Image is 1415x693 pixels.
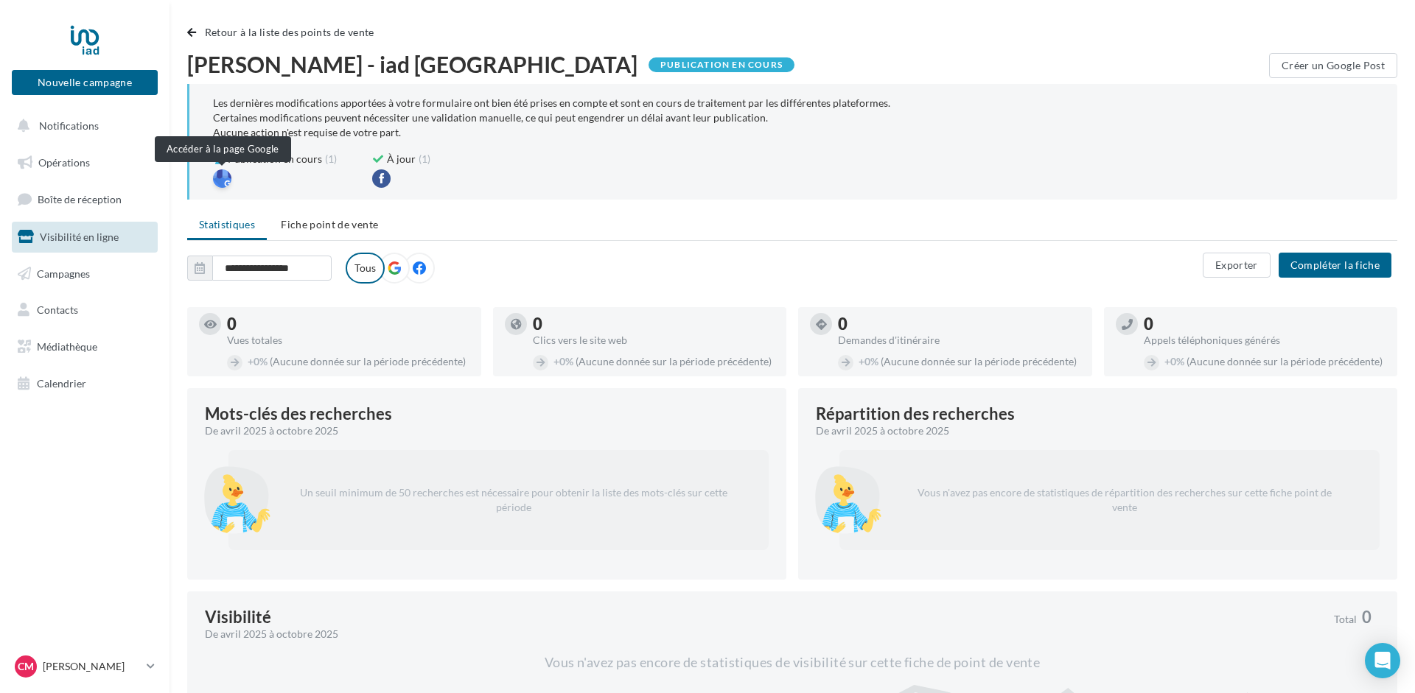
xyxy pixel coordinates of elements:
[1187,355,1383,367] span: (Aucune donnée sur la période précédente)
[1365,643,1400,678] div: Open Intercom Messenger
[649,57,794,72] div: Publication en cours
[39,119,99,132] span: Notifications
[553,355,559,367] span: +
[282,474,745,527] p: Un seuil minimum de 50 recherches est nécessaire pour obtenir la liste des mots-clés sur cette pé...
[187,53,637,75] span: [PERSON_NAME] - iad [GEOGRAPHIC_DATA]
[346,253,385,284] label: Tous
[155,136,291,162] div: Accéder à la page Google
[37,340,97,353] span: Médiathèque
[387,152,416,166] span: À jour
[9,368,161,399] a: Calendrier
[38,193,122,205] span: Boîte de réception
[1273,258,1397,270] a: Compléter la fiche
[881,355,1077,367] span: (Aucune donnée sur la période précédente)
[38,156,90,169] span: Opérations
[205,423,757,438] div: De avril 2025 à octobre 2025
[213,96,1374,140] div: Les dernières modifications apportées à votre formulaire ont bien été prises en compte et sont en...
[37,303,78,316] span: Contacts
[18,659,34,674] span: CM
[9,183,161,215] a: Boîte de réception
[1164,355,1170,367] span: +
[9,222,161,253] a: Visibilité en ligne
[205,26,374,38] span: Retour à la liste des points de vente
[205,406,392,422] span: Mots-clés des recherches
[205,609,271,625] div: Visibilité
[281,218,378,231] span: Fiche point de vente
[1334,614,1357,625] span: Total
[533,316,775,332] div: 0
[1164,355,1184,367] span: 0%
[270,355,466,367] span: (Aucune donnée sur la période précédente)
[859,355,864,367] span: +
[859,355,878,367] span: 0%
[533,335,775,345] div: Clics vers le site web
[816,406,1015,422] div: Répartition des recherches
[12,70,158,95] button: Nouvelle campagne
[205,627,1322,641] div: De avril 2025 à octobre 2025
[248,355,254,367] span: +
[248,355,268,367] span: 0%
[553,355,573,367] span: 0%
[12,652,158,680] a: CM [PERSON_NAME]
[1279,253,1391,278] button: Compléter la fiche
[9,295,161,326] a: Contacts
[1144,335,1386,345] div: Appels téléphoniques générés
[816,423,1368,438] div: De avril 2025 à octobre 2025
[325,152,337,166] span: (1)
[40,231,119,243] span: Visibilité en ligne
[9,147,161,178] a: Opérations
[187,24,380,41] button: Retour à la liste des points de vente
[205,653,1380,672] div: Vous n'avez pas encore de statistiques de visibilité sur cette fiche de point de vente
[1203,253,1271,278] button: Exporter
[227,316,469,332] div: 0
[892,474,1356,527] p: Vous n'avez pas encore de statistiques de répartition des recherches sur cette fiche point de vente
[838,316,1080,332] div: 0
[37,377,86,390] span: Calendrier
[37,267,90,279] span: Campagnes
[838,335,1080,345] div: Demandes d'itinéraire
[1144,316,1386,332] div: 0
[43,659,141,674] p: [PERSON_NAME]
[227,335,469,345] div: Vues totales
[1362,609,1372,625] span: 0
[1269,53,1397,78] button: Créer un Google Post
[9,258,161,289] a: Campagnes
[9,331,161,362] a: Médiathèque
[419,152,430,166] span: (1)
[9,110,155,141] button: Notifications
[576,355,772,367] span: (Aucune donnée sur la période précédente)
